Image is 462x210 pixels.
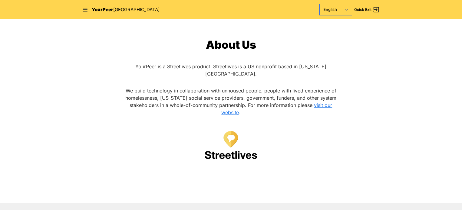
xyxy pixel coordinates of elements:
[126,88,337,108] span: We build technology in collaboration with unhoused people, people with lived experience of homele...
[113,7,160,12] span: [GEOGRAPHIC_DATA]
[248,102,313,108] span: For more information please
[92,6,160,13] a: YourPeer[GEOGRAPHIC_DATA]
[206,38,256,51] span: About Us
[354,6,380,13] a: Quick Exit
[354,7,371,12] span: Quick Exit
[92,7,113,12] span: YourPeer
[239,109,241,115] span: .
[136,63,327,77] span: YourPeer is a Streetlives product. Streetlives is a US nonprofit based in [US_STATE][GEOGRAPHIC_D...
